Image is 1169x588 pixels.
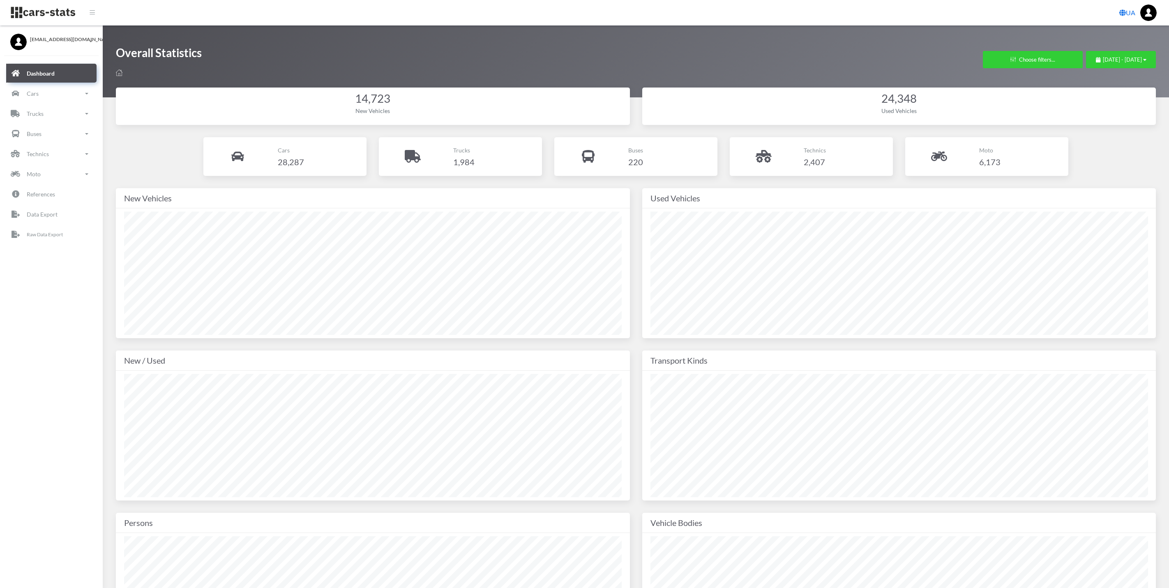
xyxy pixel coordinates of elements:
span: [DATE] - [DATE] [1103,56,1142,63]
p: Cars [278,145,304,155]
div: Used Vehicles [650,191,1148,205]
a: Raw Data Export [6,225,97,244]
h4: 220 [628,155,643,168]
a: Trucks [6,104,97,123]
span: [EMAIL_ADDRESS][DOMAIN_NAME] [30,36,92,43]
p: Cars [27,88,39,99]
a: Dashboard [6,64,97,83]
p: Data Export [27,209,58,219]
p: Buses [628,145,643,155]
a: Buses [6,125,97,143]
a: Data Export [6,205,97,224]
div: 24,348 [650,91,1148,107]
p: Dashboard [27,68,55,78]
div: New Vehicles [124,106,622,115]
div: New Vehicles [124,191,622,205]
a: UA [1116,5,1139,21]
h4: 2,407 [804,155,826,168]
h4: 6,173 [979,155,1001,168]
p: Moto [979,145,1001,155]
p: Moto [27,169,41,179]
p: Technics [804,145,826,155]
p: Trucks [27,108,44,119]
p: Raw Data Export [27,230,63,239]
p: References [27,189,55,199]
a: References [6,185,97,204]
img: ... [1140,5,1157,21]
a: Moto [6,165,97,184]
p: Buses [27,129,42,139]
div: Used Vehicles [650,106,1148,115]
div: Transport Kinds [650,354,1148,367]
p: Technics [27,149,49,159]
button: [DATE] - [DATE] [1086,51,1156,68]
div: Vehicle Bodies [650,516,1148,529]
a: [EMAIL_ADDRESS][DOMAIN_NAME] [10,34,92,43]
div: New / Used [124,354,622,367]
button: Choose filters... [983,51,1083,68]
a: Cars [6,84,97,103]
p: Trucks [453,145,475,155]
a: Technics [6,145,97,164]
h4: 28,287 [278,155,304,168]
h4: 1,984 [453,155,475,168]
div: Persons [124,516,622,529]
div: 14,723 [124,91,622,107]
h1: Overall Statistics [116,45,202,65]
img: navbar brand [10,6,76,19]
